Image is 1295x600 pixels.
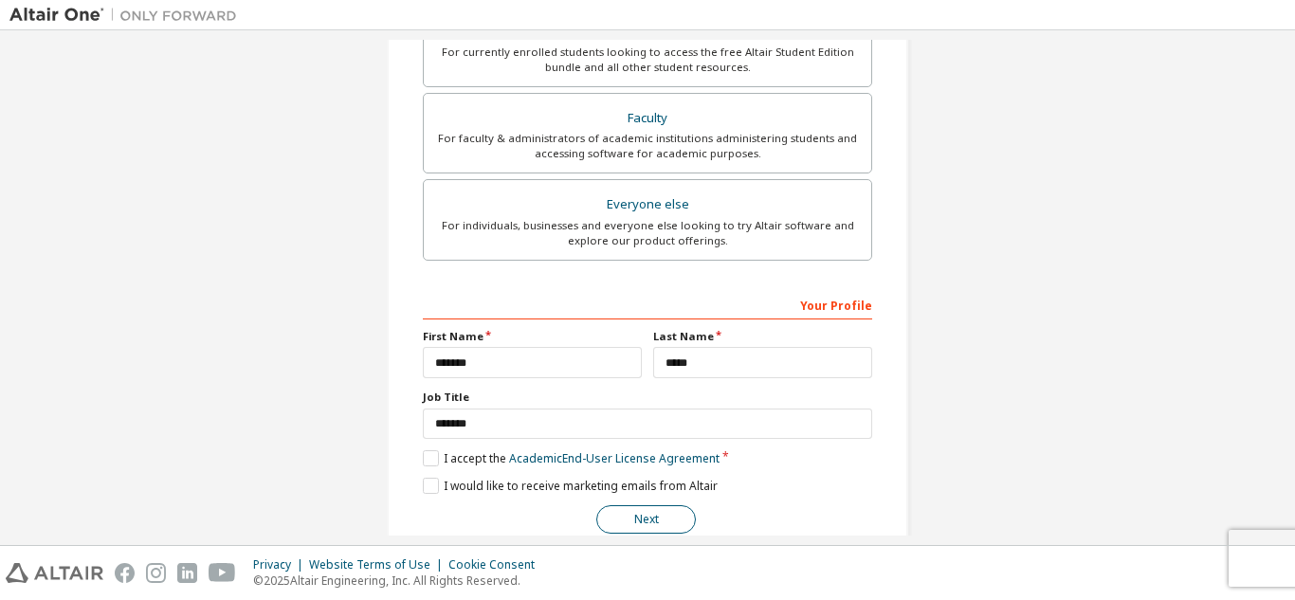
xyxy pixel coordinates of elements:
div: Privacy [253,557,309,573]
div: For faculty & administrators of academic institutions administering students and accessing softwa... [435,131,860,161]
div: For currently enrolled students looking to access the free Altair Student Edition bundle and all ... [435,45,860,75]
div: Everyone else [435,191,860,218]
div: Your Profile [423,289,872,319]
label: Job Title [423,390,872,405]
img: facebook.svg [115,563,135,583]
a: Academic End-User License Agreement [509,450,720,466]
label: I accept the [423,450,720,466]
label: First Name [423,329,642,344]
label: Last Name [653,329,872,344]
img: altair_logo.svg [6,563,103,583]
div: Website Terms of Use [309,557,448,573]
img: instagram.svg [146,563,166,583]
div: Faculty [435,105,860,132]
img: Altair One [9,6,246,25]
p: © 2025 Altair Engineering, Inc. All Rights Reserved. [253,573,546,589]
button: Next [596,505,696,534]
img: youtube.svg [209,563,236,583]
label: I would like to receive marketing emails from Altair [423,478,718,494]
div: For individuals, businesses and everyone else looking to try Altair software and explore our prod... [435,218,860,248]
img: linkedin.svg [177,563,197,583]
div: Cookie Consent [448,557,546,573]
